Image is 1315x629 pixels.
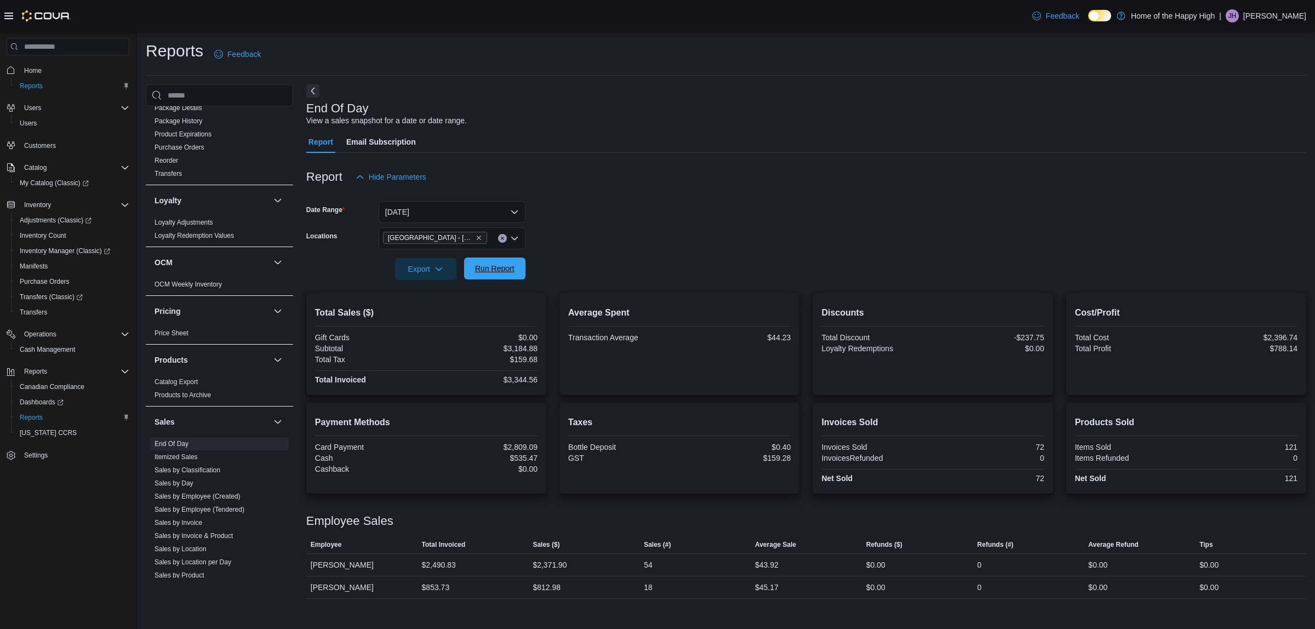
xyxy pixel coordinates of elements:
span: Reports [20,365,129,378]
button: [US_STATE] CCRS [11,425,134,441]
span: Refunds ($) [866,540,902,549]
div: $43.92 [755,558,779,571]
span: Settings [24,451,48,460]
div: $2,809.09 [428,443,538,451]
div: Sales [146,437,293,626]
div: 0 [977,558,982,571]
span: Sales (#) [644,540,671,549]
span: Adjustments (Classic) [15,214,129,227]
div: GST [568,454,677,462]
div: Loyalty Redemptions [821,344,930,353]
span: Average Refund [1088,540,1139,549]
a: Transfers (Classic) [15,290,87,304]
a: Price Sheet [155,329,188,337]
h2: Products Sold [1075,416,1297,429]
h2: Average Spent [568,306,791,319]
a: Reports [15,411,47,424]
h3: End Of Day [306,102,369,115]
div: Pricing [146,327,293,344]
a: Sales by Day [155,479,193,487]
a: My Catalog (Classic) [15,176,93,190]
h2: Payment Methods [315,416,538,429]
div: $0.00 [428,333,538,342]
a: Inventory Count [15,229,71,242]
h1: Reports [146,40,203,62]
span: Adjustments (Classic) [20,216,92,225]
button: Canadian Compliance [11,379,134,394]
div: Loyalty [146,216,293,247]
div: $535.47 [428,454,538,462]
strong: Net Sold [821,474,853,483]
span: Edmonton - Clareview - Fire & Flower [383,232,487,244]
div: InvoicesRefunded [821,454,930,462]
div: $3,184.88 [428,344,538,353]
span: Purchase Orders [15,275,129,288]
span: Inventory [20,198,129,211]
span: Users [15,117,129,130]
button: Inventory Count [11,228,134,243]
a: Customers [20,139,60,152]
a: Adjustments (Classic) [15,214,96,227]
h2: Discounts [821,306,1044,319]
span: Reorder [155,156,178,165]
button: Next [306,84,319,98]
button: OCM [155,257,269,268]
div: Card Payment [315,443,424,451]
span: Reports [20,82,43,90]
a: OCM Weekly Inventory [155,281,222,288]
span: Dashboards [15,396,129,409]
span: Washington CCRS [15,426,129,439]
button: Transfers [11,305,134,320]
span: Itemized Sales [155,453,198,461]
input: Dark Mode [1088,10,1111,21]
p: | [1219,9,1221,22]
span: Tips [1199,540,1213,549]
button: [DATE] [379,201,525,223]
div: Items Sold [1075,443,1184,451]
strong: Net Sold [1075,474,1106,483]
a: Sales by Product [155,571,204,579]
div: $44.23 [682,333,791,342]
div: Total Cost [1075,333,1184,342]
h3: Loyalty [155,195,181,206]
button: OCM [271,256,284,269]
a: Transfers (Classic) [11,289,134,305]
div: $159.68 [428,355,538,364]
span: Inventory Count [20,231,66,240]
span: Hide Parameters [369,171,426,182]
span: Loyalty Redemption Values [155,231,234,240]
a: Sales by Employee (Tendered) [155,506,244,513]
button: Sales [155,416,269,427]
span: Customers [24,141,56,150]
div: $0.00 [1088,558,1107,571]
button: Clear input [498,234,507,243]
button: Operations [20,328,61,341]
a: Product Expirations [155,130,211,138]
label: Locations [306,232,338,241]
div: $45.17 [755,581,779,594]
a: Loyalty Redemption Values [155,232,234,239]
div: $2,371.90 [533,558,567,571]
span: Refunds (#) [977,540,1014,549]
a: Dashboards [11,394,134,410]
span: Sales by Location per Day [155,558,231,567]
span: Employee [311,540,342,549]
span: End Of Day [155,439,188,448]
button: Pricing [155,306,269,317]
span: Email Subscription [346,131,416,153]
a: Users [15,117,41,130]
div: -$237.75 [935,333,1044,342]
span: Cash Management [20,345,75,354]
h2: Cost/Profit [1075,306,1297,319]
button: Inventory [20,198,55,211]
img: Cova [22,10,71,21]
a: Sales by Invoice [155,519,202,527]
h3: Employee Sales [306,514,393,528]
span: JH [1228,9,1237,22]
span: Cash Management [15,343,129,356]
a: Reorder [155,157,178,164]
span: Sales by Location [155,545,207,553]
a: Catalog Export [155,378,198,386]
span: Inventory Manager (Classic) [15,244,129,258]
button: Products [155,354,269,365]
